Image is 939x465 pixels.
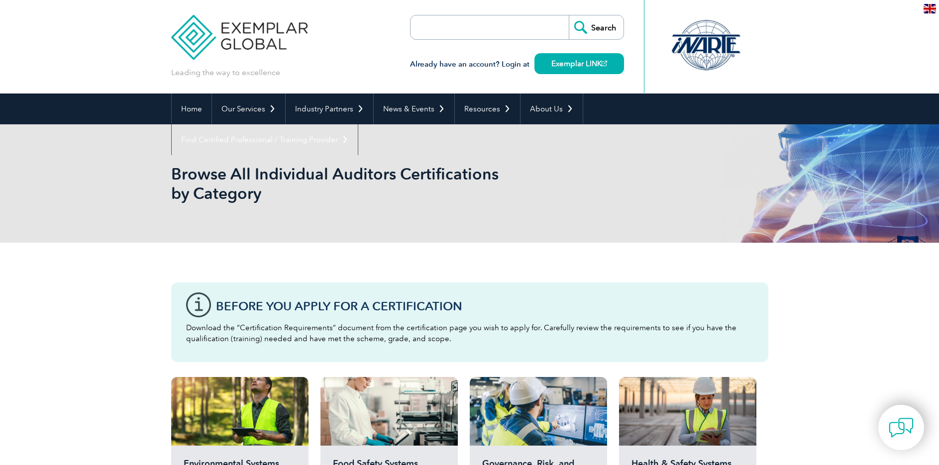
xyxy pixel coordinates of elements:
[172,93,211,124] a: Home
[171,164,553,203] h1: Browse All Individual Auditors Certifications by Category
[521,93,583,124] a: About Us
[569,15,624,39] input: Search
[924,4,936,13] img: en
[455,93,520,124] a: Resources
[286,93,373,124] a: Industry Partners
[171,67,280,78] p: Leading the way to excellence
[602,61,607,66] img: open_square.png
[374,93,454,124] a: News & Events
[186,322,753,344] p: Download the “Certification Requirements” document from the certification page you wish to apply ...
[410,58,624,71] h3: Already have an account? Login at
[172,124,358,155] a: Find Certified Professional / Training Provider
[212,93,285,124] a: Our Services
[889,415,914,440] img: contact-chat.png
[534,53,624,74] a: Exemplar LINK
[216,300,753,312] h3: Before You Apply For a Certification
